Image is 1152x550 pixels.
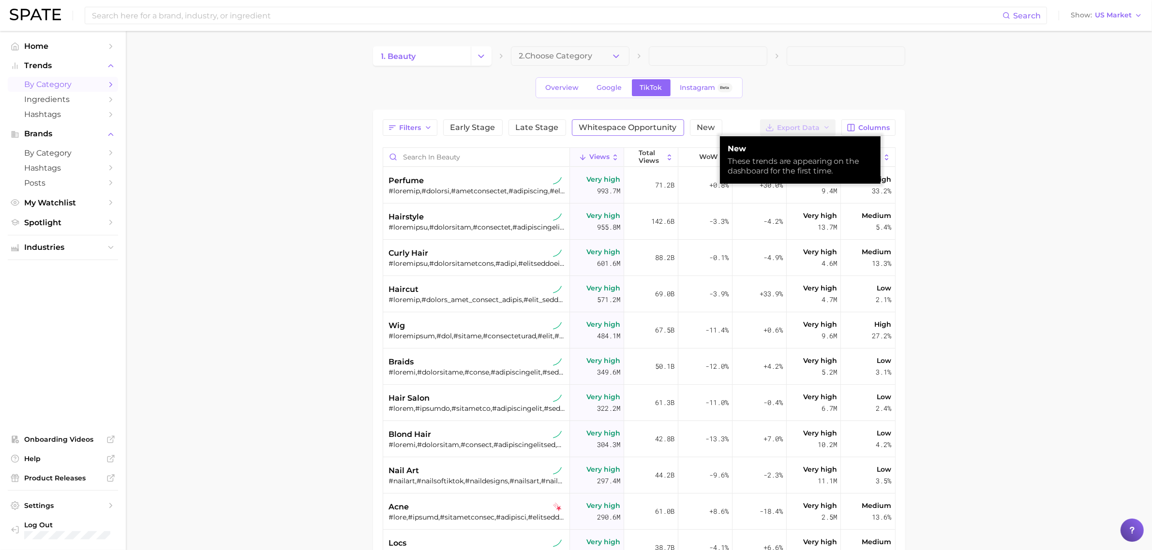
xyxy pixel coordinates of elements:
[553,321,562,330] img: tiktok sustained riser
[553,430,562,439] img: tiktok sustained riser
[876,439,892,450] span: 4.2%
[818,475,837,487] span: 11.1m
[586,246,620,258] span: Very high
[597,185,620,197] span: 993.7m
[389,465,419,477] span: nail art
[383,457,895,493] button: nail arttiktok sustained riser#nailart,#nailsoftiktok,#naildesigns,#nailsart,#nails💅,#nailsnailsn...
[597,511,620,523] span: 290.6m
[597,403,620,414] span: 322.2m
[655,469,674,481] span: 44.2b
[760,179,783,191] span: +30.0%
[760,506,783,517] span: -18.4%
[709,469,729,481] span: -9.6%
[389,392,430,404] span: hair salon
[8,175,118,190] a: Posts
[383,119,437,136] button: Filters
[8,77,118,92] a: by Category
[876,294,892,305] span: 2.1%
[597,475,620,487] span: 297.4m
[389,356,414,368] span: braids
[389,429,432,440] span: blond hair
[24,474,102,482] span: Product Releases
[389,477,566,485] div: #nailart,#nailsoftiktok,#naildesigns,#nailsart,#nails💅,#nailsnailsnails,#nailsofinstagram,#nailsd...
[553,249,562,258] img: tiktok sustained riser
[586,282,620,294] span: Very high
[24,243,102,252] span: Industries
[803,463,837,475] span: Very high
[803,391,837,403] span: Very high
[862,210,892,221] span: Medium
[450,124,495,131] span: Early Stage
[632,79,671,96] a: TikTok
[10,9,61,20] img: SPATE
[579,124,677,131] span: Whitespace Opportunity
[597,294,620,305] span: 571.2m
[862,246,892,258] span: Medium
[640,84,662,92] span: TikTok
[877,355,892,366] span: Low
[24,61,102,70] span: Trends
[705,361,729,372] span: -12.0%
[389,332,566,340] div: #loremipsum,#dol,#sitame,#consecteturad,#elit,#seddoeiusm,#temporincid,#utl_et_dolor_magn_ali_eni...
[803,210,837,221] span: Very high
[8,107,118,122] a: Hashtags
[859,124,890,132] span: Columns
[778,124,820,132] span: Export Data
[586,427,620,439] span: Very high
[383,421,895,457] button: blond hairtiktok sustained riser#loremi,#dolorsitam,#consect,#adipiscingelitsed,#doeiu,#tempori,#...
[680,84,716,92] span: Instagram
[570,148,624,167] button: Views
[389,187,566,195] div: #loremip⁠,#dolorsi,#ametconsectet,#adipiscing,#elitsedd,#eiusmodtem,#incidi,#utlaboreetdolorem,#a...
[553,176,562,185] img: tiktok sustained riser
[822,403,837,414] span: 6.7m
[841,119,895,136] button: Columns
[24,454,102,463] span: Help
[586,355,620,366] span: Very high
[872,511,892,523] span: 13.6%
[589,79,630,96] a: Google
[655,397,674,408] span: 61.3b
[875,318,892,330] span: High
[818,439,837,450] span: 10.2m
[511,46,629,66] button: 2.Choose Category
[389,259,566,268] div: #loremipsu,#dolorsitametcons,#adipi,#elitseddoeiusmodt,#incididuntutlab,#etdolorem,#aliquaenimadm...
[24,163,102,173] span: Hashtags
[389,501,409,513] span: acne
[24,95,102,104] span: Ingredients
[586,500,620,511] span: Very high
[624,148,678,167] button: Total Views
[8,432,118,447] a: Onboarding Videos
[8,215,118,230] a: Spotlight
[24,148,102,158] span: by Category
[586,463,620,475] span: Very high
[876,475,892,487] span: 3.5%
[672,79,741,96] a: InstagramBeta
[862,536,892,548] span: Medium
[383,240,895,276] button: curly hairtiktok sustained riser#loremipsu,#dolorsitametcons,#adipi,#elitseddoeiusmodt,#incididun...
[389,404,566,413] div: #lorem,#ipsumdo,#sitametco,#adipiscingelit,#seddoeius,#temporincid,#utla_etdolo,#magnaaliquaenima...
[589,153,609,161] span: Views
[803,318,837,330] span: Very high
[763,361,783,372] span: +4.2%
[516,124,559,131] span: Late Stage
[877,463,892,475] span: Low
[597,258,620,269] span: 601.6m
[553,213,562,221] img: tiktok sustained riser
[763,324,783,336] span: +0.6%
[803,500,837,511] span: Very high
[763,433,783,445] span: +7.0%
[24,80,102,89] span: by Category
[8,195,118,210] a: My Watchlist
[822,185,837,197] span: 9.4m
[655,179,674,191] span: 71.2b
[1013,11,1041,20] span: Search
[538,79,587,96] a: Overview
[24,178,102,188] span: Posts
[803,246,837,258] span: Very high
[872,185,892,197] span: 33.2%
[720,84,730,92] span: Beta
[24,521,110,529] span: Log Out
[709,216,729,227] span: -3.3%
[709,506,729,517] span: +8.6%
[705,433,729,445] span: -13.3%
